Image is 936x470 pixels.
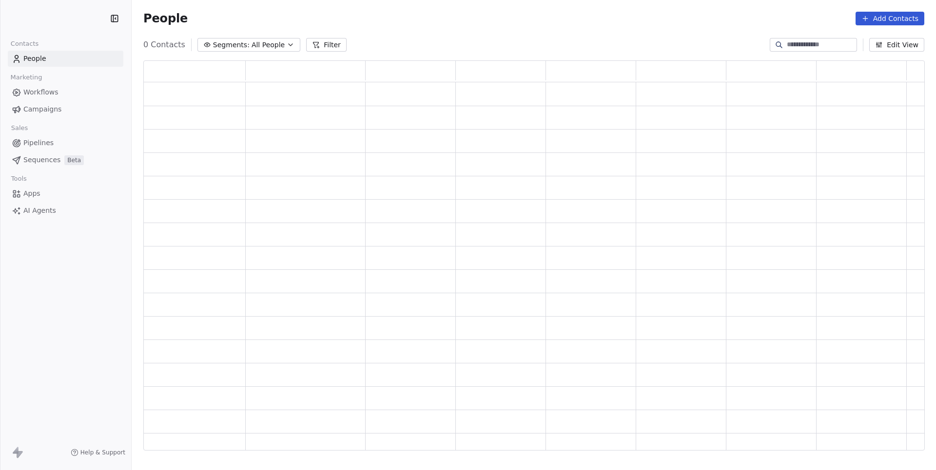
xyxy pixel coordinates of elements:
[64,155,84,165] span: Beta
[23,104,61,114] span: Campaigns
[8,186,123,202] a: Apps
[306,38,347,52] button: Filter
[6,37,43,51] span: Contacts
[869,38,924,52] button: Edit View
[8,51,123,67] a: People
[143,11,188,26] span: People
[71,449,125,456] a: Help & Support
[23,54,46,64] span: People
[8,135,123,151] a: Pipelines
[143,39,185,51] span: 0 Contacts
[856,12,924,25] button: Add Contacts
[8,203,123,219] a: AI Agents
[23,87,58,97] span: Workflows
[23,155,60,165] span: Sequences
[8,84,123,100] a: Workflows
[213,40,250,50] span: Segments:
[23,206,56,216] span: AI Agents
[7,171,31,186] span: Tools
[23,138,54,148] span: Pipelines
[8,152,123,168] a: SequencesBeta
[8,101,123,117] a: Campaigns
[6,70,46,85] span: Marketing
[23,188,40,199] span: Apps
[80,449,125,456] span: Help & Support
[252,40,285,50] span: All People
[7,121,32,135] span: Sales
